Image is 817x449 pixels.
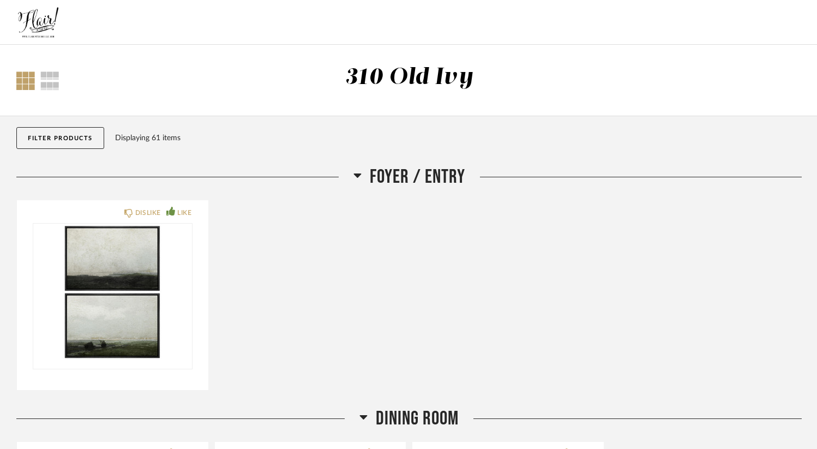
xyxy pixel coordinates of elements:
div: 0 [33,224,192,360]
span: Dining Room [376,407,459,430]
div: LIKE [177,207,191,218]
img: undefined [33,224,192,360]
img: 033f21a0-ff85-48b8-928d-880ea9e7c5ae.jpg [16,1,60,44]
button: Filter Products [16,127,104,149]
div: Displaying 61 items [115,132,797,144]
span: Foyer / Entry [370,165,465,189]
div: 310 Old Ivy [345,66,473,89]
div: DISLIKE [135,207,161,218]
